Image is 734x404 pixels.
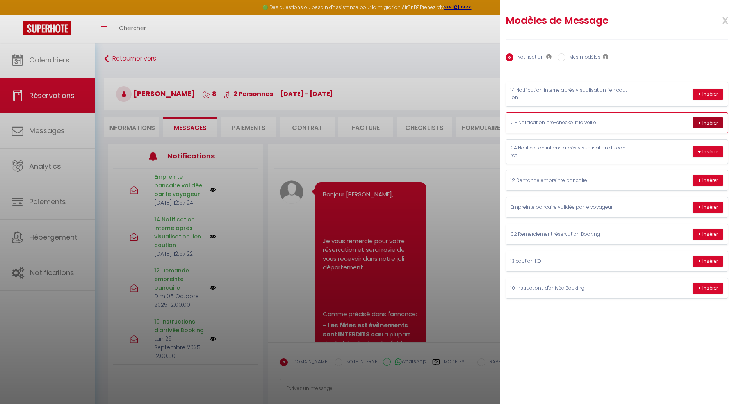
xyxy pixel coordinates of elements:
i: Les notifications sont visibles par toi et ton équipe [546,53,552,60]
button: + Insérer [693,202,723,213]
p: 2 - Notification pre-checkout la veille [511,119,628,126]
p: 14 Notification interne après visualisation lien caution [511,87,628,101]
button: + Insérer [693,229,723,240]
button: + Insérer [693,256,723,267]
p: Empreinte bancaire validée par le voyageur [511,204,628,211]
span: x [704,11,728,29]
i: Les modèles généraux sont visibles par vous et votre équipe [603,53,608,60]
button: + Insérer [693,283,723,294]
button: + Insérer [693,117,723,128]
p: 12 Demande empreinte bancaire [511,177,628,184]
p: 04 Notification interne après visualisation du contrat [511,144,628,159]
p: 13 caution KO [511,258,628,265]
button: + Insérer [693,175,723,186]
h2: Modèles de Message [506,14,688,27]
p: 10 Instructions d'arrivée Booking [511,285,628,292]
button: + Insérer [693,146,723,157]
label: Mes modèles [565,53,600,62]
label: Notification [513,53,544,62]
button: + Insérer [693,89,723,100]
p: 02 Remerciement réservation Booking [511,231,628,238]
